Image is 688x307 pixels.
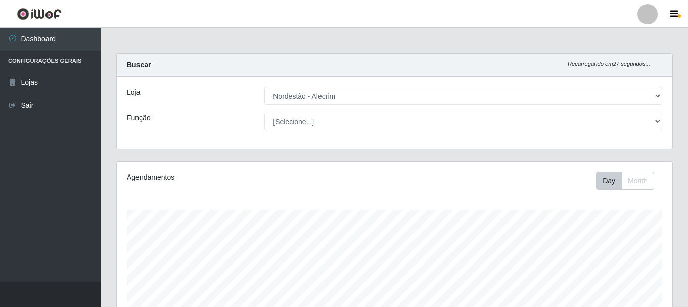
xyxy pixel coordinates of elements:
[127,87,140,98] label: Loja
[596,172,622,190] button: Day
[596,172,662,190] div: Toolbar with button groups
[621,172,654,190] button: Month
[596,172,654,190] div: First group
[17,8,62,20] img: CoreUI Logo
[127,172,341,183] div: Agendamentos
[127,61,151,69] strong: Buscar
[127,113,151,123] label: Função
[568,61,650,67] i: Recarregando em 27 segundos...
